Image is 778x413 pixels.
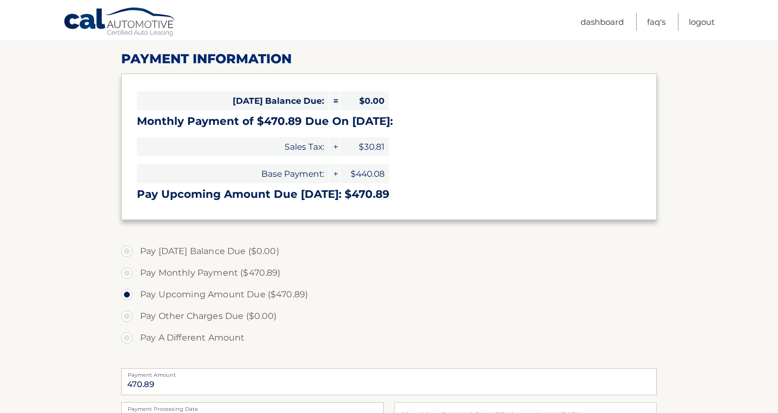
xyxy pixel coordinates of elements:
label: Pay Upcoming Amount Due ($470.89) [121,284,657,305]
label: Pay [DATE] Balance Due ($0.00) [121,241,657,262]
a: Dashboard [581,13,624,31]
label: Payment Processing Date [121,402,384,411]
h2: Payment Information [121,51,657,67]
h3: Pay Upcoming Amount Due [DATE]: $470.89 [137,188,641,201]
input: Payment Amount [121,368,657,395]
h3: Monthly Payment of $470.89 Due On [DATE]: [137,115,641,128]
label: Pay Other Charges Due ($0.00) [121,305,657,327]
span: Sales Tax: [137,137,328,156]
label: Payment Amount [121,368,657,377]
a: Logout [689,13,715,31]
span: = [329,91,340,110]
label: Pay Monthly Payment ($470.89) [121,262,657,284]
span: $0.00 [340,91,389,110]
span: $30.81 [340,137,389,156]
span: Base Payment: [137,164,328,183]
span: + [329,137,340,156]
label: Pay A Different Amount [121,327,657,349]
a: Cal Automotive [63,7,177,38]
span: $440.08 [340,164,389,183]
span: + [329,164,340,183]
span: [DATE] Balance Due: [137,91,328,110]
a: FAQ's [647,13,665,31]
